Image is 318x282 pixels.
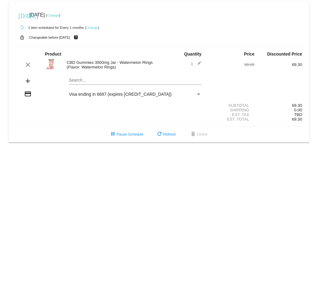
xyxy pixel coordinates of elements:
span: 69.30 [292,117,302,122]
mat-icon: lock_open [18,33,26,41]
div: Subtotal [207,103,254,108]
span: Delete [189,132,208,137]
mat-icon: pause [109,131,117,138]
div: Est. Total [207,117,254,122]
small: ( ) [85,26,99,29]
div: Shipping [207,108,254,112]
mat-icon: refresh [156,131,163,138]
mat-icon: autorenew [18,24,26,31]
div: 69.30 [254,62,302,67]
mat-icon: clear [24,61,32,68]
mat-select: Payment Method [69,92,201,97]
small: 1 item scheduled for Every 1 months [16,26,84,29]
span: 0.00 [294,108,302,112]
button: Delete [185,129,212,140]
mat-icon: [DATE] [18,12,26,19]
button: Pause Schedule [104,129,148,140]
strong: Price [244,52,254,56]
small: ( ) [46,14,60,17]
small: Changeable before [DATE] [29,36,70,39]
mat-icon: delete [189,131,197,138]
button: Refresh [151,129,181,140]
span: TBD [294,112,302,117]
strong: Quantity [184,52,201,56]
span: Pause Schedule [109,132,143,137]
mat-icon: add [24,77,32,85]
span: Visa ending in 6697 (expires [CREDIT_CARD_DATA]) [69,92,171,97]
a: Change [86,26,98,29]
input: Search... [69,78,201,83]
span: 1 [191,61,201,66]
img: Watermelon-Rings-3000.jpg [45,58,57,70]
div: 99.00 [207,62,254,67]
strong: Product [45,52,61,56]
div: 69.30 [254,103,302,108]
mat-icon: live_help [72,33,80,41]
mat-icon: edit [194,61,201,68]
div: Est. Tax [207,112,254,117]
strong: Discounted Price [267,52,302,56]
a: Change [47,14,59,17]
div: CBD Gummies 3000mg Jar - Watermelon Rings (Flavor: Watermelon Rings) [64,60,159,69]
mat-icon: credit_card [24,90,32,98]
span: Refresh [156,132,176,137]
